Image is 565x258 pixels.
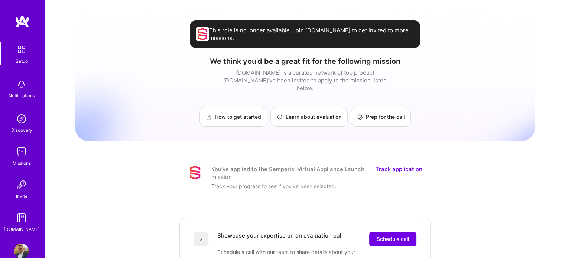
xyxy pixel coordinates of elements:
[75,57,535,66] h1: We think you’d be a great fit for the following mission
[14,111,29,126] img: discovery
[270,107,348,127] a: Learn about evaluation
[277,114,283,120] img: Learn about evaluation
[14,42,29,57] img: setup
[357,114,363,120] img: Prep for the call
[369,232,416,246] button: Schedule call
[206,114,212,120] img: How to get started
[351,107,411,127] a: Prep for the call
[14,177,29,192] img: Invite
[11,126,32,134] div: Discovery
[15,15,30,28] img: logo
[217,232,343,246] div: Showcase your expertise on an evaluation call
[16,192,27,200] div: Invite
[211,182,360,190] div: Track your progress to see if you’ve been selected.
[16,57,28,65] div: Setup
[9,92,35,99] div: Notifications
[4,225,40,233] div: [DOMAIN_NAME]
[199,107,267,127] a: How to get started
[14,144,29,159] img: teamwork
[221,69,389,92] div: [DOMAIN_NAME] is a curated network of top product [DOMAIN_NAME]’ve been invited to apply to the m...
[14,77,29,92] img: bell
[13,159,31,167] div: Missions
[376,165,422,181] a: Track application
[211,165,367,181] div: You’ve applied to the Semperis: Virtual Appliance Launch mission
[196,27,209,41] img: Company Logo
[14,210,29,225] img: guide book
[194,232,208,246] div: 2
[209,26,414,42] span: This role is no longer available. Join [DOMAIN_NAME] to get invited to more missions.
[377,235,409,243] span: Schedule call
[188,165,202,180] img: Company Logo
